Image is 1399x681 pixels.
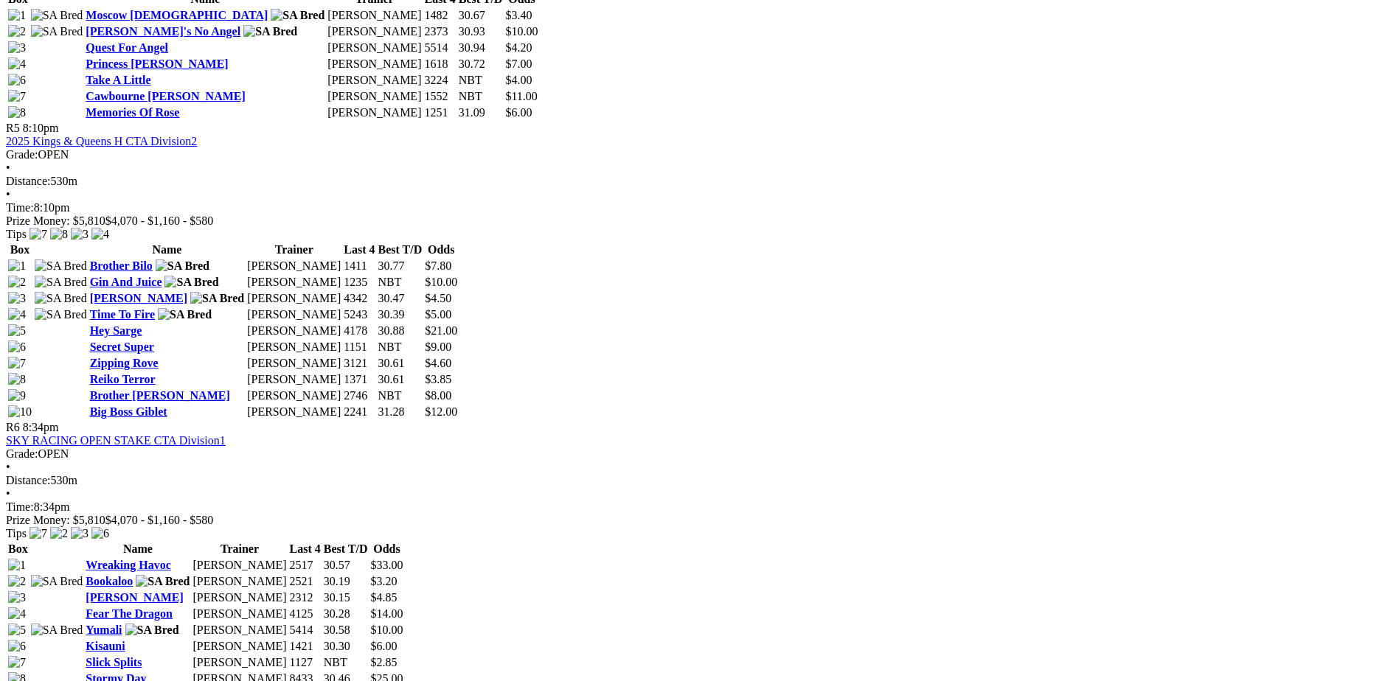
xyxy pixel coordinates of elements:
[425,357,451,369] span: $4.60
[105,214,214,227] span: $4,070 - $1,160 - $580
[125,624,179,637] img: SA Bred
[343,275,375,290] td: 1235
[29,228,47,241] img: 7
[190,292,244,305] img: SA Bred
[425,259,451,272] span: $7.80
[6,527,27,539] span: Tips
[90,373,156,385] a: Reiko Terror
[371,575,398,587] span: $3.20
[192,590,287,605] td: [PERSON_NAME]
[425,292,451,304] span: $4.50
[505,25,538,38] span: $10.00
[192,655,287,670] td: [PERSON_NAME]
[371,624,403,636] span: $10.00
[6,514,1393,527] div: Prize Money: $5,810
[6,175,50,187] span: Distance:
[246,291,341,306] td: [PERSON_NAME]
[289,655,322,670] td: 1127
[35,259,87,273] img: SA Bred
[86,106,179,119] a: Memories Of Rose
[327,57,422,71] td: [PERSON_NAME]
[425,373,451,385] span: $3.85
[8,74,26,87] img: 6
[90,276,162,288] a: Gin And Juice
[423,89,456,104] td: 1552
[192,574,287,589] td: [PERSON_NAME]
[458,105,504,120] td: 31.09
[378,340,423,355] td: NBT
[6,447,1393,461] div: OPEN
[8,57,26,71] img: 4
[90,308,155,321] a: Time To Fire
[425,389,451,402] span: $8.00
[192,558,287,573] td: [PERSON_NAME]
[378,388,423,403] td: NBT
[289,574,322,589] td: 2521
[458,8,504,23] td: 30.67
[289,590,322,605] td: 2312
[90,405,167,418] a: Big Boss Giblet
[10,243,30,256] span: Box
[271,9,324,22] img: SA Bred
[85,542,190,556] th: Name
[323,607,369,621] td: 30.28
[8,308,26,321] img: 4
[8,357,26,370] img: 7
[8,389,26,402] img: 9
[50,228,68,241] img: 8
[86,591,183,604] a: [PERSON_NAME]
[89,242,246,257] th: Name
[31,25,83,38] img: SA Bred
[327,8,422,23] td: [PERSON_NAME]
[458,24,504,39] td: 30.93
[23,421,59,433] span: 8:34pm
[371,591,398,604] span: $4.85
[323,590,369,605] td: 30.15
[243,25,297,38] img: SA Bred
[327,41,422,55] td: [PERSON_NAME]
[505,41,532,54] span: $4.20
[29,527,47,540] img: 7
[505,106,532,119] span: $6.00
[8,607,26,621] img: 4
[6,188,10,200] span: •
[246,405,341,419] td: [PERSON_NAME]
[378,324,423,338] td: 30.88
[378,275,423,290] td: NBT
[343,324,375,338] td: 4178
[86,25,240,38] a: [PERSON_NAME]'s No Angel
[246,242,341,257] th: Trainer
[71,527,88,540] img: 3
[8,9,26,22] img: 1
[86,559,170,571] a: Wreaking Havoc
[246,388,341,403] td: [PERSON_NAME]
[86,9,268,21] a: Moscow [DEMOGRAPHIC_DATA]
[343,356,375,371] td: 3121
[425,405,457,418] span: $12.00
[425,340,451,353] span: $9.00
[505,9,532,21] span: $3.40
[425,308,451,321] span: $5.00
[343,405,375,419] td: 2241
[505,74,532,86] span: $4.00
[327,105,422,120] td: [PERSON_NAME]
[192,542,287,556] th: Trainer
[378,372,423,387] td: 30.61
[458,57,504,71] td: 30.72
[50,527,68,540] img: 2
[327,24,422,39] td: [PERSON_NAME]
[378,259,423,273] td: 30.77
[6,500,34,513] span: Time:
[425,324,457,337] span: $21.00
[8,542,28,555] span: Box
[86,656,142,668] a: Slick Splits
[8,276,26,289] img: 2
[323,639,369,654] td: 30.30
[8,640,26,653] img: 6
[86,74,150,86] a: Take A Little
[423,8,456,23] td: 1482
[505,57,532,70] span: $7.00
[192,639,287,654] td: [PERSON_NAME]
[289,558,322,573] td: 2517
[371,656,398,668] span: $2.85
